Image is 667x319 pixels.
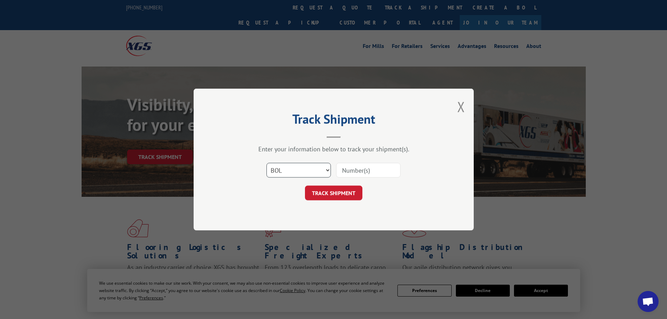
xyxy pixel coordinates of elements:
div: Enter your information below to track your shipment(s). [229,145,439,153]
input: Number(s) [336,163,401,178]
div: Open chat [638,291,659,312]
button: Close modal [457,97,465,116]
button: TRACK SHIPMENT [305,186,362,200]
h2: Track Shipment [229,114,439,127]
